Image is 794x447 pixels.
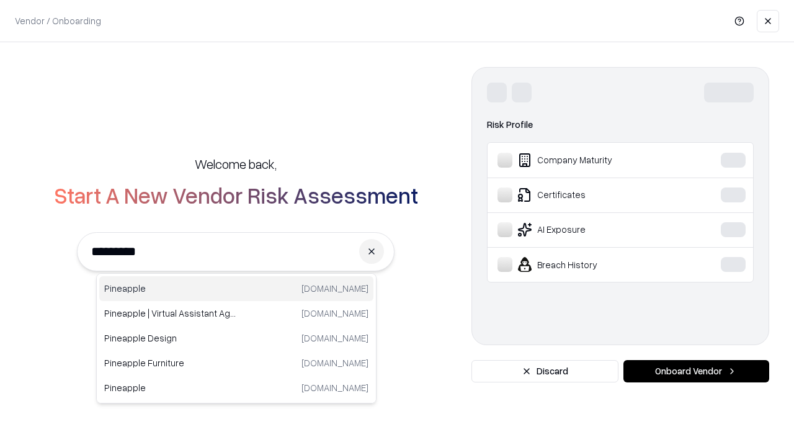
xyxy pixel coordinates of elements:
[301,307,368,320] p: [DOMAIN_NAME]
[497,257,683,272] div: Breach History
[104,307,236,320] p: Pineapple | Virtual Assistant Agency
[301,332,368,345] p: [DOMAIN_NAME]
[471,360,618,382] button: Discard
[15,14,101,27] p: Vendor / Onboarding
[104,381,236,394] p: Pineapple
[104,282,236,295] p: Pineapple
[301,381,368,394] p: [DOMAIN_NAME]
[301,282,368,295] p: [DOMAIN_NAME]
[195,155,277,173] h5: Welcome back,
[301,356,368,369] p: [DOMAIN_NAME]
[497,153,683,168] div: Company Maturity
[487,117,754,132] div: Risk Profile
[96,273,377,404] div: Suggestions
[497,187,683,202] div: Certificates
[497,222,683,237] div: AI Exposure
[104,332,236,345] p: Pineapple Design
[104,356,236,369] p: Pineapple Furniture
[623,360,769,382] button: Onboard Vendor
[54,183,418,207] h2: Start A New Vendor Risk Assessment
